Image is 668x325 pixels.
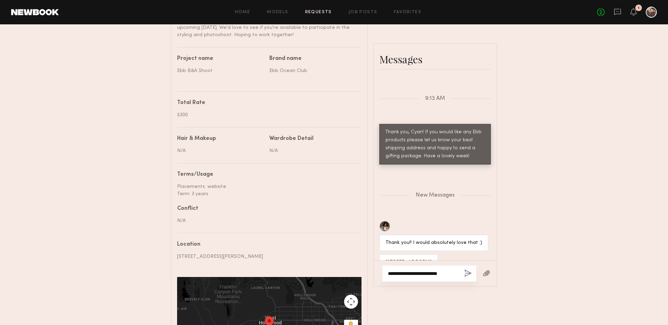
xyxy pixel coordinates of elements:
div: [STREET_ADDRESS][PERSON_NAME] [177,253,356,260]
div: 1 [638,6,639,10]
a: Job Posts [349,10,377,15]
span: New Messages [416,192,455,198]
div: Thank you!! I would absolutely love that :) [385,239,482,247]
div: Total Rate [177,100,356,106]
a: Home [235,10,250,15]
div: Conflict [177,206,356,212]
div: Placements: website Term: 3 years [177,183,356,198]
div: Messages [379,52,491,66]
div: Ebb Ocean Club [269,67,356,74]
span: 9:13 AM [425,96,445,102]
div: N/A [177,217,356,224]
div: N/A [269,147,356,154]
div: Location [177,242,356,247]
div: Terms/Usage [177,172,356,177]
div: Hair & Makeup [177,136,216,142]
div: Project name [177,56,264,62]
div: Brand name [269,56,356,62]
div: $300 [177,111,356,119]
div: N/A [177,147,264,154]
a: Models [267,10,288,15]
div: Thank you, Cyan! If you would like any Ebb products please let us know your best shipping address... [385,128,485,160]
a: Favorites [394,10,421,15]
button: Map camera controls [344,295,358,309]
div: Ebb B&A Shoot [177,67,264,74]
a: Requests [305,10,332,15]
div: Wardrobe Detail [269,136,313,142]
div: [STREET_ADDRESS] [385,259,432,267]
